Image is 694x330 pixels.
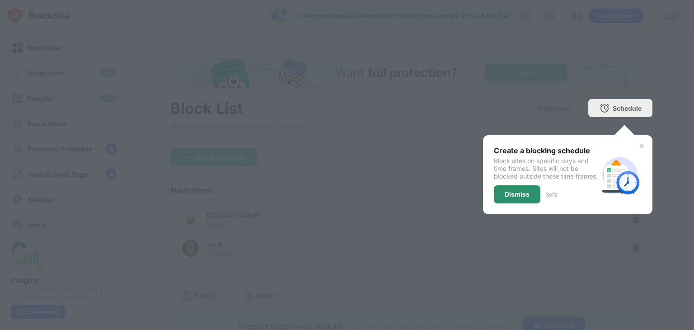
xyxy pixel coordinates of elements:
div: Create a blocking schedule [494,146,598,155]
div: Block sites on specific days and time frames. Sites will not be blocked outside these time frames. [494,157,598,180]
img: x-button.svg [638,142,645,150]
div: Dismiss [505,191,530,198]
img: schedule.svg [598,153,642,197]
div: 3 of 3 [546,191,557,198]
div: Schedule [613,104,642,112]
